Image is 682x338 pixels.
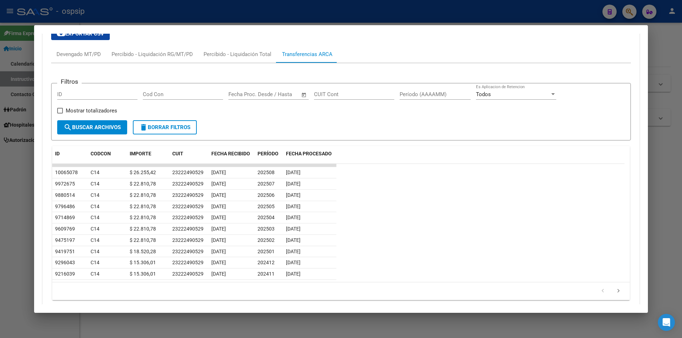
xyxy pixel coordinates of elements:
[172,168,204,177] div: 23222490529
[172,214,204,222] div: 23222490529
[658,314,675,331] div: Open Intercom Messenger
[258,170,275,175] span: 202508
[172,203,204,211] div: 23222490529
[286,215,301,220] span: [DATE]
[55,192,75,198] span: 9880514
[211,204,226,209] span: [DATE]
[91,237,99,243] span: C14
[64,123,72,132] mat-icon: search
[286,151,332,156] span: FECHA PROCESADO
[258,151,278,156] span: PERÍODO
[211,170,226,175] span: [DATE]
[228,91,257,98] input: Fecha inicio
[258,237,275,243] span: 202502
[211,215,226,220] span: [DATE]
[169,146,209,170] datatable-header-cell: CUIT
[112,50,193,58] div: Percibido - Liquidación RG/MT/PD
[258,260,275,265] span: 202412
[211,260,226,265] span: [DATE]
[57,78,82,85] h3: Filtros
[91,260,99,265] span: C14
[66,106,117,115] span: Mostrar totalizadores
[91,271,99,277] span: C14
[127,146,169,170] datatable-header-cell: IMPORTE
[209,146,255,170] datatable-header-cell: FECHA RECIBIDO
[172,248,204,256] div: 23222490529
[258,181,275,187] span: 202507
[91,151,111,156] span: CODCON
[139,124,190,131] span: Borrar Filtros
[286,271,301,277] span: [DATE]
[55,215,75,220] span: 9714869
[258,226,275,232] span: 202503
[258,192,275,198] span: 202506
[130,151,151,156] span: IMPORTE
[130,260,156,265] span: $ 15.306,01
[130,204,156,209] span: $ 22.810,78
[286,204,301,209] span: [DATE]
[172,259,204,267] div: 23222490529
[130,237,156,243] span: $ 22.810,78
[64,124,121,131] span: Buscar Archivos
[286,181,301,187] span: [DATE]
[211,237,226,243] span: [DATE]
[55,226,75,232] span: 9609769
[286,237,301,243] span: [DATE]
[91,249,99,254] span: C14
[55,170,78,175] span: 10065078
[91,215,99,220] span: C14
[172,191,204,199] div: 23222490529
[55,204,75,209] span: 9796486
[258,271,275,277] span: 202411
[286,226,301,232] span: [DATE]
[476,91,491,98] span: Todos
[286,170,301,175] span: [DATE]
[56,50,101,58] div: Devengado MT/PD
[91,181,99,187] span: C14
[172,270,204,278] div: 23222490529
[55,249,75,254] span: 9419751
[55,181,75,187] span: 9972675
[130,170,156,175] span: $ 26.255,42
[286,192,301,198] span: [DATE]
[258,204,275,209] span: 202505
[88,146,113,170] datatable-header-cell: CODCON
[57,31,104,37] span: Exportar CSV
[130,215,156,220] span: $ 22.810,78
[283,146,336,170] datatable-header-cell: FECHA PROCESADO
[300,91,308,99] button: Open calendar
[211,249,226,254] span: [DATE]
[282,50,332,58] div: Transferencias ARCA
[91,192,99,198] span: C14
[55,260,75,265] span: 9296043
[596,287,610,295] a: go to previous page
[286,260,301,265] span: [DATE]
[172,236,204,244] div: 23222490529
[130,271,156,277] span: $ 15.306,01
[286,249,301,254] span: [DATE]
[211,226,226,232] span: [DATE]
[51,27,110,40] button: Exportar CSV
[57,120,127,134] button: Buscar Archivos
[130,192,156,198] span: $ 22.810,78
[211,192,226,198] span: [DATE]
[258,215,275,220] span: 202504
[43,10,639,317] div: Aportes y Contribuciones del Afiliado: 23222490529
[172,180,204,188] div: 23222490529
[91,226,99,232] span: C14
[130,226,156,232] span: $ 22.810,78
[211,151,250,156] span: FECHA RECIBIDO
[264,91,298,98] input: Fecha fin
[52,146,88,170] datatable-header-cell: ID
[139,123,148,132] mat-icon: delete
[211,181,226,187] span: [DATE]
[211,271,226,277] span: [DATE]
[55,271,75,277] span: 9216039
[91,170,99,175] span: C14
[204,50,271,58] div: Percibido - Liquidación Total
[172,225,204,233] div: 23222490529
[55,151,60,156] span: ID
[258,249,275,254] span: 202501
[133,120,197,134] button: Borrar Filtros
[612,287,625,295] a: go to next page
